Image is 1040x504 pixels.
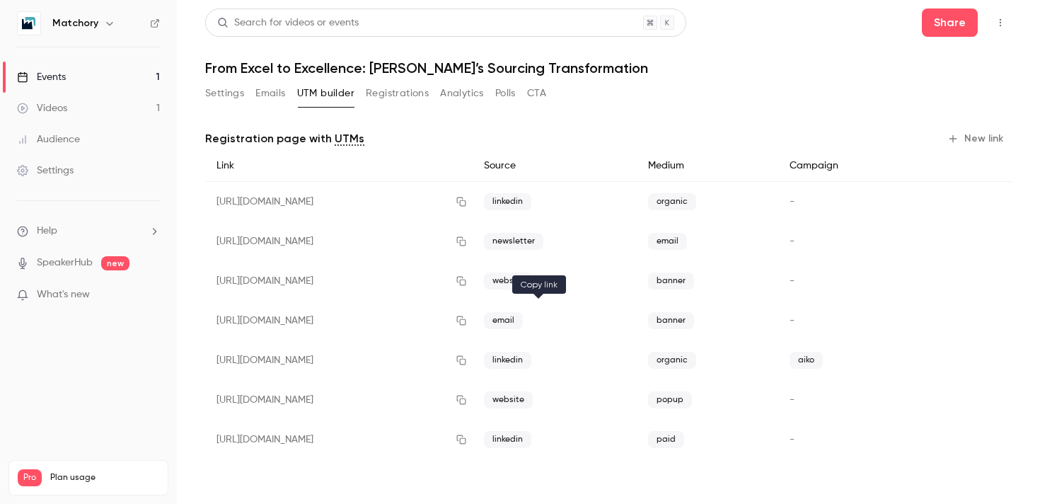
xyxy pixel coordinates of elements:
[637,150,778,182] div: Medium
[648,193,696,210] span: organic
[484,431,531,448] span: linkedin
[205,182,473,222] div: [URL][DOMAIN_NAME]
[37,256,93,270] a: SpeakerHub
[527,82,546,105] button: CTA
[18,469,42,486] span: Pro
[922,8,978,37] button: Share
[17,70,66,84] div: Events
[473,150,637,182] div: Source
[778,150,921,182] div: Campaign
[50,472,159,483] span: Plan usage
[484,352,531,369] span: linkedin
[484,273,533,290] span: website
[335,130,364,147] a: UTMs
[17,132,80,147] div: Audience
[205,380,473,420] div: [URL][DOMAIN_NAME]
[101,256,129,270] span: new
[17,101,67,115] div: Videos
[205,59,1012,76] h1: From Excel to Excellence: [PERSON_NAME]’s Sourcing Transformation
[205,261,473,301] div: [URL][DOMAIN_NAME]
[17,224,160,239] li: help-dropdown-opener
[37,224,57,239] span: Help
[495,82,516,105] button: Polls
[648,312,694,329] span: banner
[366,82,429,105] button: Registrations
[440,82,484,105] button: Analytics
[297,82,354,105] button: UTM builder
[648,233,687,250] span: email
[790,276,795,286] span: -
[484,391,533,408] span: website
[255,82,285,105] button: Emails
[790,197,795,207] span: -
[648,391,692,408] span: popup
[942,127,1012,150] button: New link
[205,301,473,340] div: [URL][DOMAIN_NAME]
[18,12,40,35] img: Matchory
[790,352,823,369] span: aiko
[37,287,90,302] span: What's new
[17,164,74,178] div: Settings
[205,150,473,182] div: Link
[648,273,694,290] span: banner
[484,233,543,250] span: newsletter
[790,395,795,405] span: -
[205,82,244,105] button: Settings
[52,16,98,30] h6: Matchory
[484,312,523,329] span: email
[648,352,696,369] span: organic
[205,420,473,459] div: [URL][DOMAIN_NAME]
[205,130,364,147] p: Registration page with
[790,316,795,326] span: -
[790,435,795,445] span: -
[648,431,684,448] span: paid
[205,222,473,261] div: [URL][DOMAIN_NAME]
[217,16,359,30] div: Search for videos or events
[205,340,473,380] div: [URL][DOMAIN_NAME]
[484,193,531,210] span: linkedin
[790,236,795,246] span: -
